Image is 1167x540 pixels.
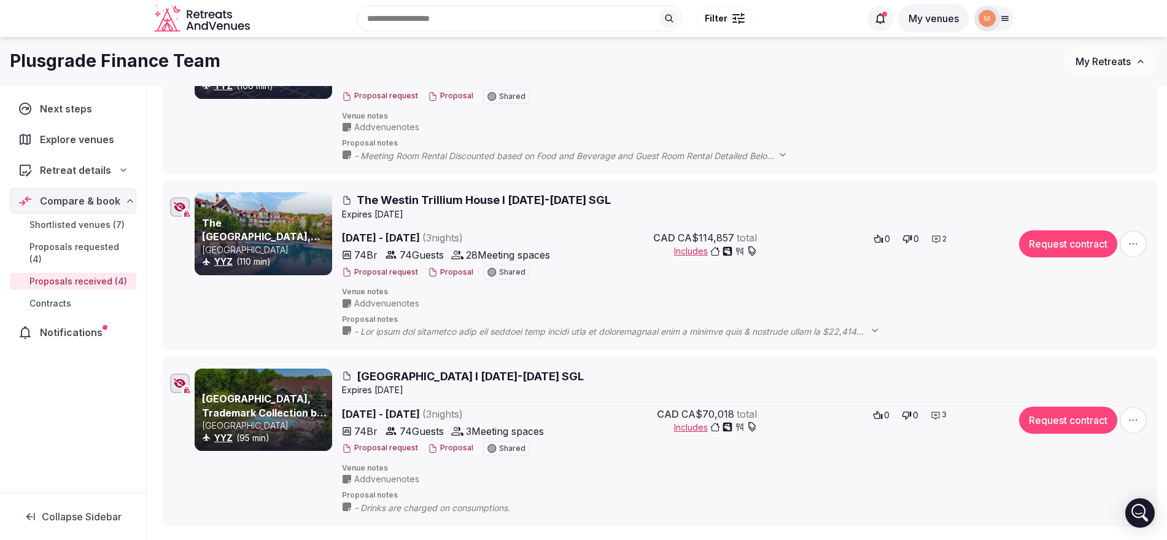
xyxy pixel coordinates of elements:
a: My venues [898,12,969,25]
button: 0 [869,407,893,424]
button: Collapse Sidebar [10,503,136,530]
a: Contracts [10,295,136,312]
span: Proposal notes [342,315,1149,325]
button: My Retreats [1064,46,1157,77]
div: Expire s [DATE] [342,208,1149,221]
span: Add venue notes [354,473,419,485]
button: Proposal [428,267,473,278]
span: Proposals requested (4) [29,241,131,265]
button: 2 [928,230,950,248]
span: Shortlisted venues (7) [29,219,125,231]
span: CA$70,018 [681,407,734,421]
span: - Meeting Room Rental Discounted based on Food and Beverage and Guest Room Rental Detailed Below.... [354,150,800,162]
button: Request contract [1019,407,1117,434]
img: marina [979,10,996,27]
span: Shared [499,445,525,452]
p: [GEOGRAPHIC_DATA] [202,244,330,256]
span: Contracts [29,297,71,310]
button: Proposal request [342,91,418,101]
span: Venue notes [342,111,1149,122]
span: Filter [705,12,727,25]
span: Proposals received (4) [29,275,127,288]
span: ( 3 night s ) [422,408,463,420]
span: 3 Meeting spaces [466,424,544,439]
span: 0 [913,409,918,421]
a: YYZ [214,256,233,267]
a: YYZ [214,432,233,443]
a: Proposals requested (4) [10,238,136,268]
span: Next steps [40,101,97,116]
span: 0 [913,233,919,245]
div: Expire s [DATE] [342,384,1149,396]
div: (95 min) [202,432,330,444]
a: Shortlisted venues (7) [10,216,136,233]
span: Add venue notes [354,121,419,133]
button: Proposal [428,443,473,453]
span: 74 Br [354,248,378,262]
span: - Drinks are charged on consumptions. [354,502,535,514]
span: CAD [653,230,675,245]
div: Open Intercom Messenger [1125,498,1155,528]
span: Proposal notes [342,138,1149,149]
button: Includes [674,245,757,257]
span: 0 [885,233,890,245]
div: (110 min) [202,256,330,268]
button: Includes [674,421,757,434]
button: 0 [899,230,923,248]
button: Proposal request [342,267,418,278]
span: 2 [942,234,947,245]
button: 0 [898,407,922,424]
span: total [737,230,757,245]
span: [DATE] - [DATE] [342,230,558,245]
span: ( 3 night s ) [422,232,463,244]
span: 0 [884,409,890,421]
span: total [737,407,757,421]
p: [GEOGRAPHIC_DATA] [202,420,330,432]
span: Proposal notes [342,490,1149,501]
a: [GEOGRAPHIC_DATA], Trademark Collection by Wyndham [202,393,327,432]
span: 74 Br [354,424,378,439]
button: Proposal [428,91,473,101]
span: 28 Meeting spaces [466,248,550,262]
span: - Lor ipsum dol sitametco adip eli seddoei temp incidi utla et doloremagnaal enim a minimve quis ... [354,326,892,338]
a: Explore venues [10,127,136,152]
span: Retreat details [40,163,111,178]
span: 74 Guests [400,424,444,439]
span: Notifications [40,325,107,340]
span: Compare & book [40,194,120,208]
a: Notifications [10,319,136,345]
span: Shared [499,268,525,276]
h1: Plusgrade Finance Team [10,49,220,73]
a: Proposals received (4) [10,273,136,290]
button: Request contract [1019,230,1117,257]
span: CA$114,857 [678,230,734,245]
span: My Retreats [1076,55,1131,68]
button: 3 [927,407,950,424]
span: Venue notes [342,287,1149,297]
a: Visit the homepage [154,5,252,33]
span: [DATE] - [DATE] [342,407,558,421]
span: Shared [499,93,525,100]
button: 0 [870,230,894,248]
button: My venues [898,4,969,33]
button: Proposal request [342,443,418,453]
span: Add venue notes [354,297,419,310]
span: 74 Guests [400,248,444,262]
span: The Westin Trillium House I [DATE]-[DATE] SGL [357,192,611,208]
span: Collapse Sidebar [42,511,122,523]
span: Explore venues [40,132,119,147]
svg: Retreats and Venues company logo [154,5,252,33]
span: CAD [657,407,679,421]
a: Next steps [10,96,136,122]
span: [GEOGRAPHIC_DATA] I [DATE]-[DATE] SGL [357,369,584,384]
span: 3 [942,410,947,420]
span: Venue notes [342,463,1149,474]
button: Filter [697,7,753,30]
a: The [GEOGRAPHIC_DATA], [GEOGRAPHIC_DATA] [202,217,320,257]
